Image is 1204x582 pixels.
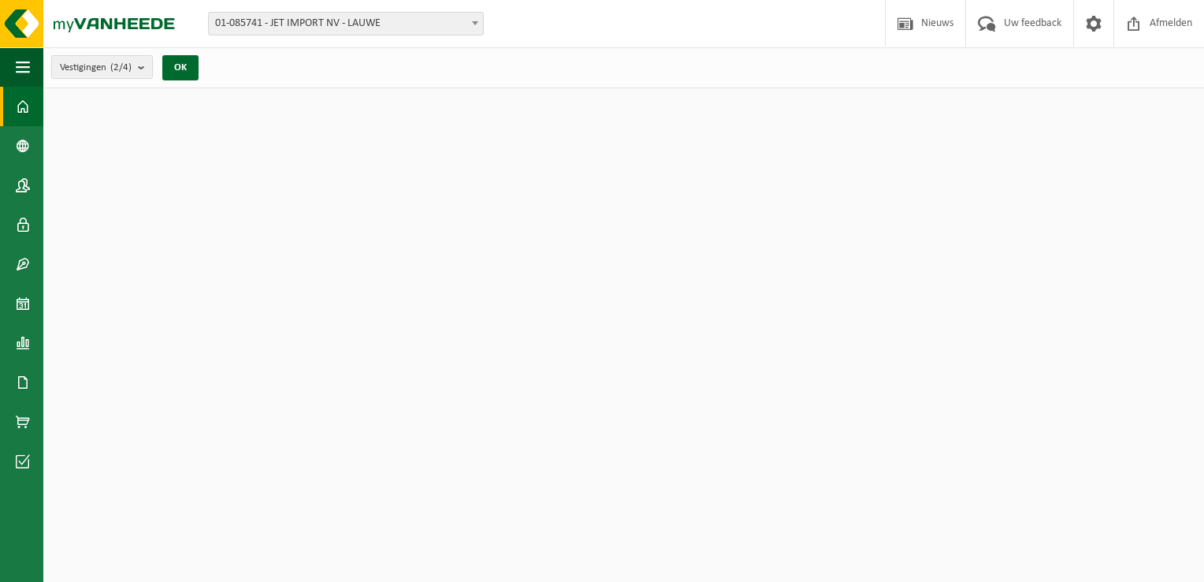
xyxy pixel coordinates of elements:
[60,56,132,80] span: Vestigingen
[209,13,483,35] span: 01-085741 - JET IMPORT NV - LAUWE
[208,12,484,35] span: 01-085741 - JET IMPORT NV - LAUWE
[51,55,153,79] button: Vestigingen(2/4)
[162,55,199,80] button: OK
[110,62,132,73] count: (2/4)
